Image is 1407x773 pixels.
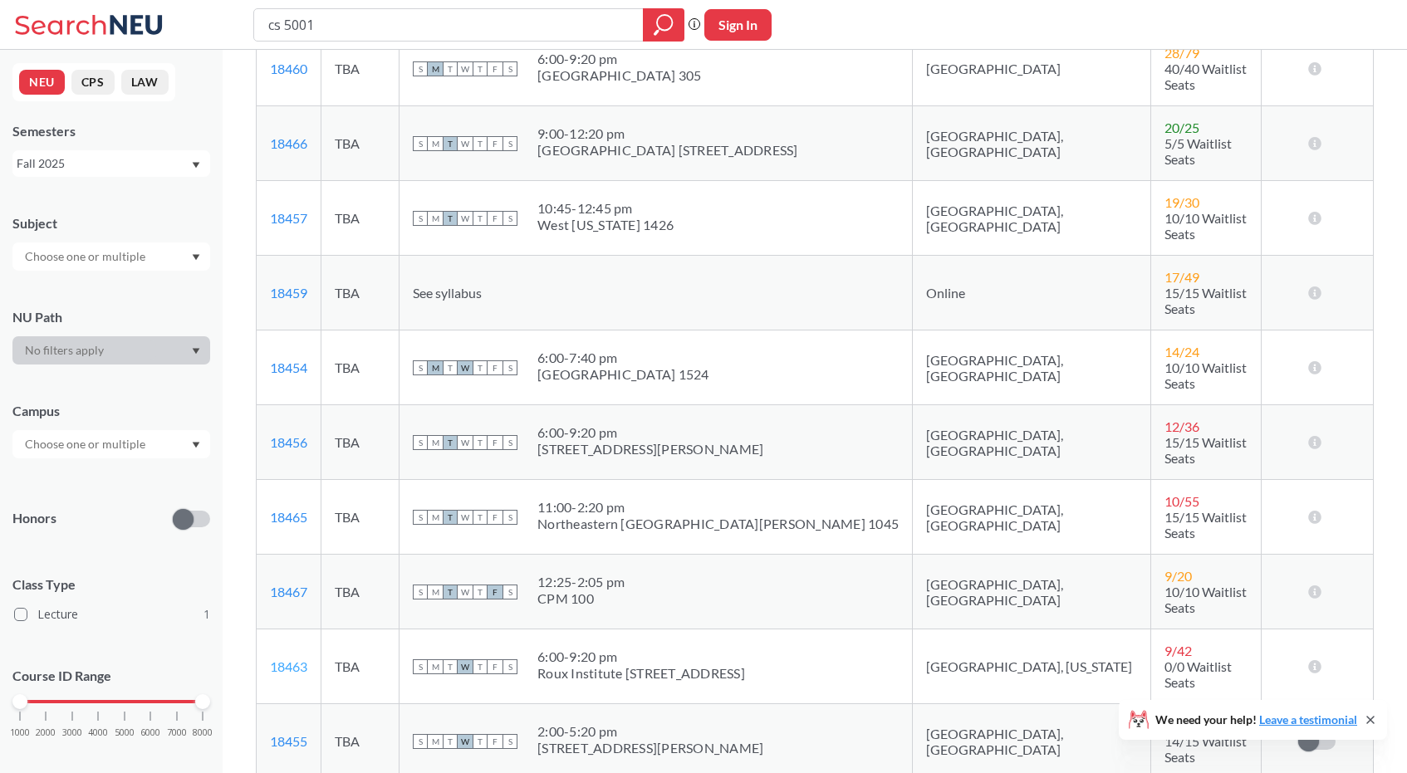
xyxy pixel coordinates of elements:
[537,740,763,756] div: [STREET_ADDRESS][PERSON_NAME]
[1164,733,1247,765] span: 14/15 Waitlist Seats
[428,734,443,749] span: M
[270,285,307,301] a: 18459
[413,659,428,674] span: S
[12,150,210,177] div: Fall 2025Dropdown arrow
[488,136,502,151] span: F
[1164,434,1247,466] span: 15/15 Waitlist Seats
[321,32,400,106] td: TBA
[428,585,443,599] span: M
[502,211,517,226] span: S
[488,211,502,226] span: F
[443,211,458,226] span: T
[1164,658,1232,690] span: 0/0 Waitlist Seats
[10,728,30,737] span: 1000
[1164,418,1199,434] span: 12 / 36
[270,509,307,525] a: 18465
[537,441,763,457] div: [STREET_ADDRESS][PERSON_NAME]
[12,122,210,140] div: Semesters
[12,242,210,271] div: Dropdown arrow
[270,584,307,599] a: 18467
[321,405,400,480] td: TBA
[12,430,210,458] div: Dropdown arrow
[537,67,701,84] div: [GEOGRAPHIC_DATA] 305
[321,480,400,555] td: TBA
[17,247,156,267] input: Choose one or multiple
[121,70,169,95] button: LAW
[193,728,213,737] span: 8000
[1164,493,1199,509] span: 10 / 55
[913,555,1151,629] td: [GEOGRAPHIC_DATA], [GEOGRAPHIC_DATA]
[502,360,517,375] span: S
[1164,285,1247,316] span: 15/15 Waitlist Seats
[1164,344,1199,360] span: 14 / 24
[270,733,307,749] a: 18455
[913,330,1151,405] td: [GEOGRAPHIC_DATA], [GEOGRAPHIC_DATA]
[443,61,458,76] span: T
[473,435,488,450] span: T
[1164,194,1199,210] span: 19 / 30
[140,728,160,737] span: 6000
[428,61,443,76] span: M
[443,585,458,599] span: T
[167,728,187,737] span: 7000
[502,136,517,151] span: S
[1164,568,1192,584] span: 9 / 20
[413,734,428,749] span: S
[321,330,400,405] td: TBA
[488,360,502,375] span: F
[1164,360,1247,391] span: 10/10 Waitlist Seats
[1164,509,1247,541] span: 15/15 Waitlist Seats
[428,211,443,226] span: M
[458,61,473,76] span: W
[1164,584,1247,615] span: 10/10 Waitlist Seats
[71,70,115,95] button: CPS
[413,510,428,525] span: S
[270,658,307,674] a: 18463
[537,51,701,67] div: 6:00 - 9:20 pm
[267,11,631,39] input: Class, professor, course number, "phrase"
[537,574,625,590] div: 12:25 - 2:05 pm
[502,510,517,525] span: S
[654,13,674,37] svg: magnifying glass
[443,136,458,151] span: T
[537,499,899,516] div: 11:00 - 2:20 pm
[413,61,428,76] span: S
[473,211,488,226] span: T
[321,106,400,181] td: TBA
[443,734,458,749] span: T
[12,509,56,528] p: Honors
[1164,45,1199,61] span: 28 / 79
[1164,135,1232,167] span: 5/5 Waitlist Seats
[473,734,488,749] span: T
[88,728,108,737] span: 4000
[1164,269,1199,285] span: 17 / 49
[537,723,763,740] div: 2:00 - 5:20 pm
[537,200,674,217] div: 10:45 - 12:45 pm
[458,136,473,151] span: W
[428,659,443,674] span: M
[537,516,899,532] div: Northeastern [GEOGRAPHIC_DATA][PERSON_NAME] 1045
[458,734,473,749] span: W
[488,734,502,749] span: F
[321,555,400,629] td: TBA
[19,70,65,95] button: NEU
[17,154,190,173] div: Fall 2025
[413,285,482,301] span: See syllabus
[443,659,458,674] span: T
[458,211,473,226] span: W
[428,435,443,450] span: M
[643,8,684,42] div: magnifying glass
[537,424,763,441] div: 6:00 - 9:20 pm
[913,629,1151,704] td: [GEOGRAPHIC_DATA], [US_STATE]
[443,510,458,525] span: T
[537,125,798,142] div: 9:00 - 12:20 pm
[12,402,210,420] div: Campus
[537,217,674,233] div: West [US_STATE] 1426
[36,728,56,737] span: 2000
[488,61,502,76] span: F
[413,435,428,450] span: S
[537,142,798,159] div: [GEOGRAPHIC_DATA] [STREET_ADDRESS]
[458,435,473,450] span: W
[473,585,488,599] span: T
[321,629,400,704] td: TBA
